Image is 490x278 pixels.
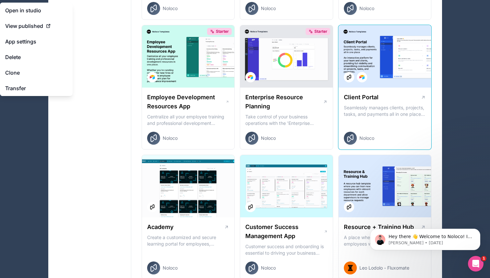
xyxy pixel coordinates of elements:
[261,5,276,12] span: Noloco
[359,135,374,141] span: Noloco
[344,223,414,232] h1: Resource + Training Hub
[163,265,178,271] span: Noloco
[245,223,324,241] h1: Customer Success Management App
[314,29,327,34] span: Starter
[481,256,486,261] span: 1
[359,5,374,12] span: Noloco
[360,215,490,260] iframe: Intercom notifications message
[245,243,328,256] p: Customer success and onboarding is essential to driving your business forward and ensuring retent...
[245,93,323,111] h1: Enterprise Resource Planning
[261,265,276,271] span: Noloco
[147,93,226,111] h1: Employee Development Resources App
[163,135,178,141] span: Noloco
[147,223,174,232] h1: Academy
[344,234,426,247] p: A place where you can train new employees with relevant resources for each department and allow s...
[261,135,276,141] span: Noloco
[468,256,484,272] iframe: Intercom live chat
[163,5,178,12] span: Noloco
[216,29,229,34] span: Starter
[245,114,328,127] p: Take control of your business operations with the 'Enterprise Resource Planning' template. This c...
[150,75,155,80] img: Airtable Logo
[359,75,365,80] img: Airtable Logo
[5,22,43,30] span: View published
[359,265,409,271] span: Leo Lodolo - Fluxomate
[344,93,379,102] h1: Client Portal
[147,114,229,127] p: Centralize all your employee training and professional development resources in one place. Whethe...
[147,234,229,247] p: Create a customized and secure learning portal for employees, customers or partners. Organize les...
[248,75,253,80] img: Airtable Logo
[344,104,426,117] p: Seamlessly manages clients, projects, tasks, and payments all in one place An interactive platfor...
